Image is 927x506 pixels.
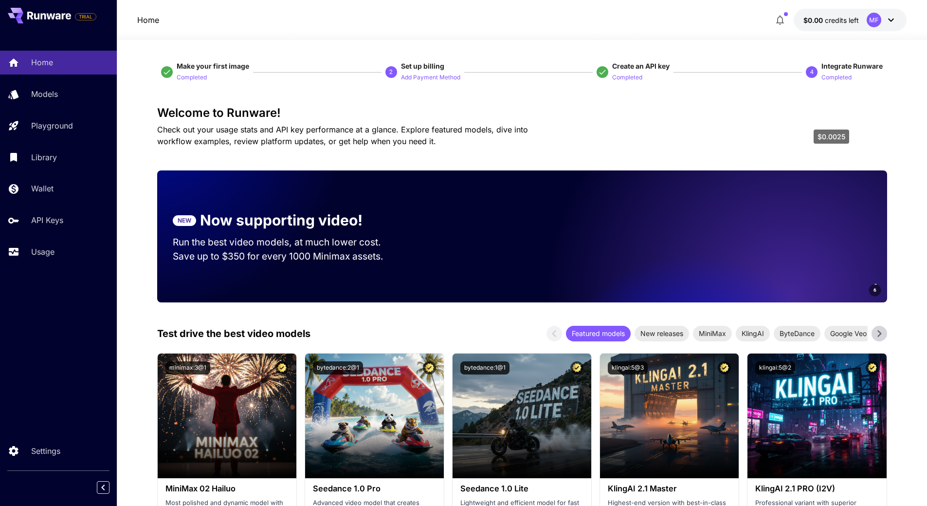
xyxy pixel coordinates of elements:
[401,73,460,82] p: Add Payment Method
[165,484,289,493] h3: MiniMax 02 Hailuo
[608,361,648,375] button: klingai:5@3
[157,326,310,341] p: Test drive the best video models
[453,354,591,478] img: alt
[612,73,642,82] p: Completed
[137,14,159,26] a: Home
[305,354,444,478] img: alt
[157,106,887,120] h3: Welcome to Runware!
[401,71,460,83] button: Add Payment Method
[635,326,689,341] div: New releases
[821,62,883,70] span: Integrate Runware
[31,445,60,457] p: Settings
[313,361,363,375] button: bytedance:2@1
[803,16,825,24] span: $0.00
[736,326,770,341] div: KlingAI
[803,15,859,25] div: $0.0025
[755,361,795,375] button: klingai:5@2
[774,326,820,341] div: ByteDance
[31,183,54,194] p: Wallet
[401,62,444,70] span: Set up billing
[157,125,528,146] span: Check out your usage stats and API key performance at a glance. Explore featured models, dive int...
[137,14,159,26] nav: breadcrumb
[178,216,191,225] p: NEW
[460,484,583,493] h3: Seedance 1.0 Lite
[774,328,820,338] span: ByteDance
[165,361,210,375] button: minimax:3@1
[810,68,814,76] p: 4
[747,354,886,478] img: alt
[736,328,770,338] span: KlingAI
[389,68,393,76] p: 2
[873,286,876,294] span: 6
[31,120,73,131] p: Playground
[177,62,249,70] span: Make your first image
[824,326,872,341] div: Google Veo
[718,361,731,375] button: Certified Model – Vetted for best performance and includes a commercial license.
[158,354,296,478] img: alt
[177,73,207,82] p: Completed
[31,214,63,226] p: API Keys
[635,328,689,338] span: New releases
[866,361,879,375] button: Certified Model – Vetted for best performance and includes a commercial license.
[794,9,907,31] button: $0.0025MF
[31,151,57,163] p: Library
[612,62,670,70] span: Create an API key
[75,11,96,22] span: Add your payment card to enable full platform functionality.
[31,246,55,258] p: Usage
[824,328,872,338] span: Google Veo
[814,130,849,144] div: $0.0025
[600,354,739,478] img: alt
[200,209,363,231] p: Now supporting video!
[867,13,881,27] div: MF
[566,328,631,338] span: Featured models
[693,328,732,338] span: MiniMax
[173,235,400,249] p: Run the best video models, at much lower cost.
[423,361,436,375] button: Certified Model – Vetted for best performance and includes a commercial license.
[755,484,878,493] h3: KlingAI 2.1 PRO (I2V)
[275,361,289,375] button: Certified Model – Vetted for best performance and includes a commercial license.
[566,326,631,341] div: Featured models
[177,71,207,83] button: Completed
[612,71,642,83] button: Completed
[313,484,436,493] h3: Seedance 1.0 Pro
[31,56,53,68] p: Home
[173,249,400,263] p: Save up to $350 for every 1000 Minimax assets.
[825,16,859,24] span: credits left
[693,326,732,341] div: MiniMax
[104,479,117,496] div: Collapse sidebar
[821,73,852,82] p: Completed
[608,484,731,493] h3: KlingAI 2.1 Master
[821,71,852,83] button: Completed
[570,361,583,375] button: Certified Model – Vetted for best performance and includes a commercial license.
[460,361,509,375] button: bytedance:1@1
[97,481,109,494] button: Collapse sidebar
[75,13,96,20] span: TRIAL
[31,88,58,100] p: Models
